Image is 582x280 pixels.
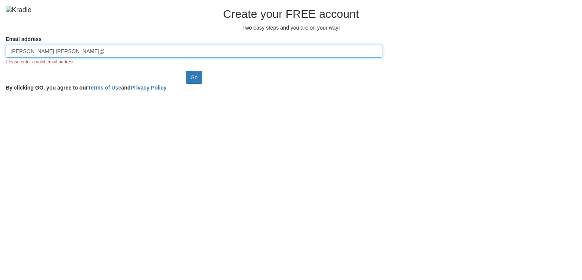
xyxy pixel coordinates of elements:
label: By clicking GO, you agree to our and [6,84,167,91]
span: Please enter a valid email address. [6,59,76,64]
input: Email [6,45,382,58]
a: Terms of Use [88,85,121,91]
img: Kradle [6,6,31,14]
input: Go [186,71,203,84]
p: Two easy steps and you are on your way! [6,24,576,31]
label: Email address [6,35,42,43]
a: Privacy Policy [131,85,167,91]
